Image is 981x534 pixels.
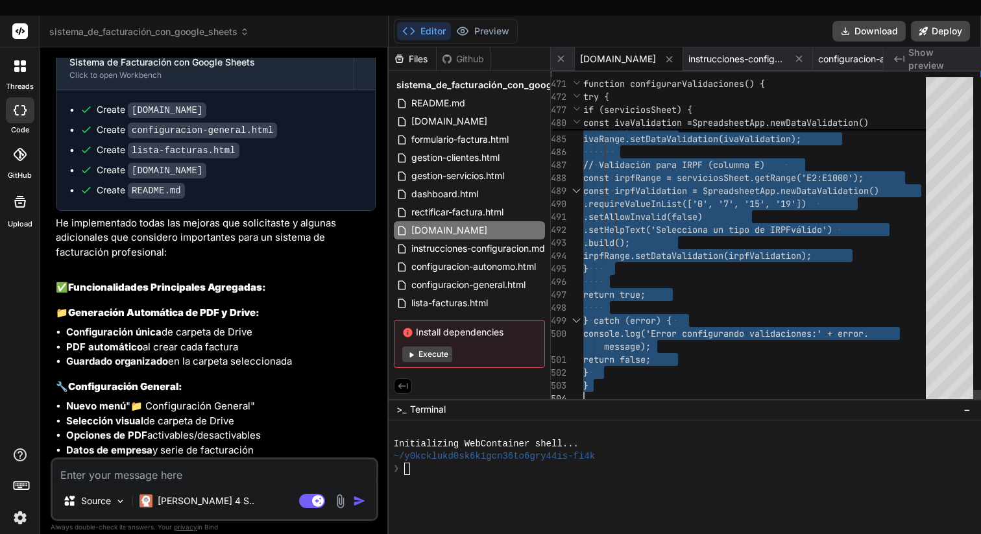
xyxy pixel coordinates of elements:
[692,117,869,128] span: SpreadsheetApp.newDataValidation()
[66,355,168,367] strong: Guardado organizado
[583,328,817,339] span: console.log('Error configurando validaciones:
[583,380,588,391] span: }
[583,315,672,326] span: } catch (error) {
[97,123,277,137] div: Create
[688,53,786,66] span: instrucciones-configuracion.md
[97,143,239,157] div: Create
[128,123,277,138] code: configuracion-general.html
[551,223,566,236] div: 492
[791,224,832,236] span: válido')
[551,379,566,392] div: 503
[128,163,206,178] code: [DOMAIN_NAME]
[66,428,376,443] li: activables/desactivables
[583,198,801,210] span: .requireValueInList(['0', '7', '15', '19']
[66,326,162,338] strong: Configuración única
[353,494,366,507] img: icon
[49,25,249,38] span: sistema_de_facturación_con_google_sheets
[410,95,466,111] span: README.md
[817,328,869,339] span: ' + error.
[961,399,973,420] button: −
[128,103,206,118] code: [DOMAIN_NAME]
[56,380,376,394] h3: 🔧
[963,403,971,416] span: −
[812,185,879,197] span: aValidation()
[66,415,143,427] strong: Selección visual
[396,403,406,416] span: >_
[551,158,566,171] div: 487
[812,172,864,184] span: 2:E1000');
[583,289,646,300] span: return true;
[410,241,546,256] span: instrucciones-configuracion.md
[394,450,596,463] span: ~/y0kcklukd0sk6k1gcn36to6gry44is-fi4k
[583,354,651,365] span: return false;
[583,91,609,103] span: try {
[66,340,376,355] li: al crear cada factura
[8,170,32,181] label: GitHub
[68,306,260,319] strong: Generación Automática de PDF y Drive:
[66,341,143,353] strong: PDF automático
[66,429,147,441] strong: Opciones de PDF
[583,133,801,145] span: ivaRange.setDataValidation(ivaValidation);
[66,414,376,429] li: de carpeta de Drive
[410,295,489,311] span: lista-facturas.html
[174,523,197,531] span: privacy
[11,125,29,136] label: code
[551,353,566,366] div: 501
[551,210,566,223] div: 491
[56,216,376,260] p: He implementado todas las mejoras que solicitaste y algunas adicionales que considero importantes...
[81,494,111,507] p: Source
[66,443,376,458] li: y serie de facturación
[402,326,537,339] span: Install dependencies
[128,143,239,158] code: lista-facturas.html
[394,438,579,450] span: Initializing WebContainer shell...
[551,288,566,301] div: 497
[66,400,126,412] strong: Nuevo menú
[115,496,126,507] img: Pick Models
[551,366,566,379] div: 502
[551,275,566,288] div: 496
[604,341,651,352] span: message);
[551,132,566,145] div: 485
[568,314,585,327] div: Click to collapse the range.
[551,197,566,210] div: 490
[583,367,588,378] span: }
[832,21,906,42] button: Download
[583,117,692,128] span: const ivaValidation =
[410,132,510,147] span: formulario-factura.html
[551,116,566,129] span: 480
[410,186,479,202] span: dashboard.html
[68,281,266,293] strong: Funcionalidades Principales Agregadas:
[583,211,703,223] span: .setAllowInvalid(false)
[410,223,489,238] span: [DOMAIN_NAME]
[551,249,566,262] div: 494
[6,81,34,92] label: threads
[568,184,585,197] div: Click to collapse the range.
[583,263,588,274] span: }
[128,183,185,199] code: README.md
[410,403,446,416] span: Terminal
[394,463,399,475] span: ❯
[583,250,812,261] span: irpfRange.setDataValidation(irpfValidation);
[551,184,566,197] div: 489
[911,21,970,42] button: Deploy
[818,53,915,66] span: configuracion-autonomo.html
[397,22,451,40] button: Editor
[583,224,791,236] span: .setHelpText('Selecciona un tipo de IRPF
[410,277,527,293] span: configuracion-general.html
[583,104,692,115] span: if (serviciosSheet) {
[410,168,505,184] span: gestion-servicios.html
[389,53,436,66] div: Files
[69,70,341,80] div: Click to open Workbench
[908,46,971,72] span: Show preview
[56,280,376,295] h2: ✅
[551,103,566,116] span: 477
[410,259,537,274] span: configuracion-autonomo.html
[580,53,656,66] span: [DOMAIN_NAME]
[8,219,32,230] label: Upload
[66,325,376,340] li: de carpeta de Drive
[139,494,152,507] img: Claude 4 Sonnet
[51,521,378,533] p: Always double-check its answers. Your in Bind
[551,145,566,158] div: 486
[396,79,594,91] span: sistema_de_facturación_con_google_sheets
[56,47,354,90] button: Sistema de Facturación con Google SheetsClick to open Workbench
